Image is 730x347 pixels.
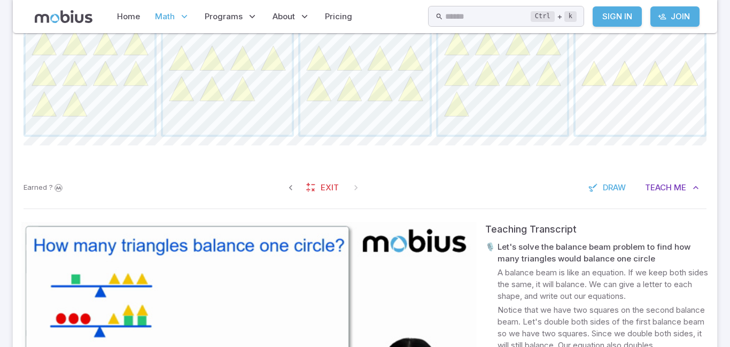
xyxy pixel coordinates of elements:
[531,10,577,23] div: +
[321,182,339,194] span: Exit
[24,182,47,193] span: Earned
[638,178,706,198] button: TeachMe
[322,4,355,29] a: Pricing
[674,182,686,194] span: Me
[114,4,143,29] a: Home
[583,178,633,198] button: Draw
[205,11,243,22] span: Programs
[300,178,346,198] a: Exit
[593,6,642,27] a: Sign In
[346,178,366,197] span: On Latest Question
[273,11,295,22] span: About
[155,11,175,22] span: Math
[564,11,577,22] kbd: k
[650,6,700,27] a: Join
[485,222,709,237] div: Teaching Transcript
[645,182,672,194] span: Teach
[498,241,709,265] p: Let's solve the balance beam problem to find how many triangles would balance one circle
[281,178,300,197] span: Previous Question
[498,267,709,302] p: A balance beam is like an equation. If we keep both sides the same, it will balance. We can give ...
[24,182,64,193] p: Sign In to earn Mobius dollars
[485,241,495,265] p: 🎙️
[603,182,626,194] span: Draw
[531,11,555,22] kbd: Ctrl
[49,182,53,193] span: ?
